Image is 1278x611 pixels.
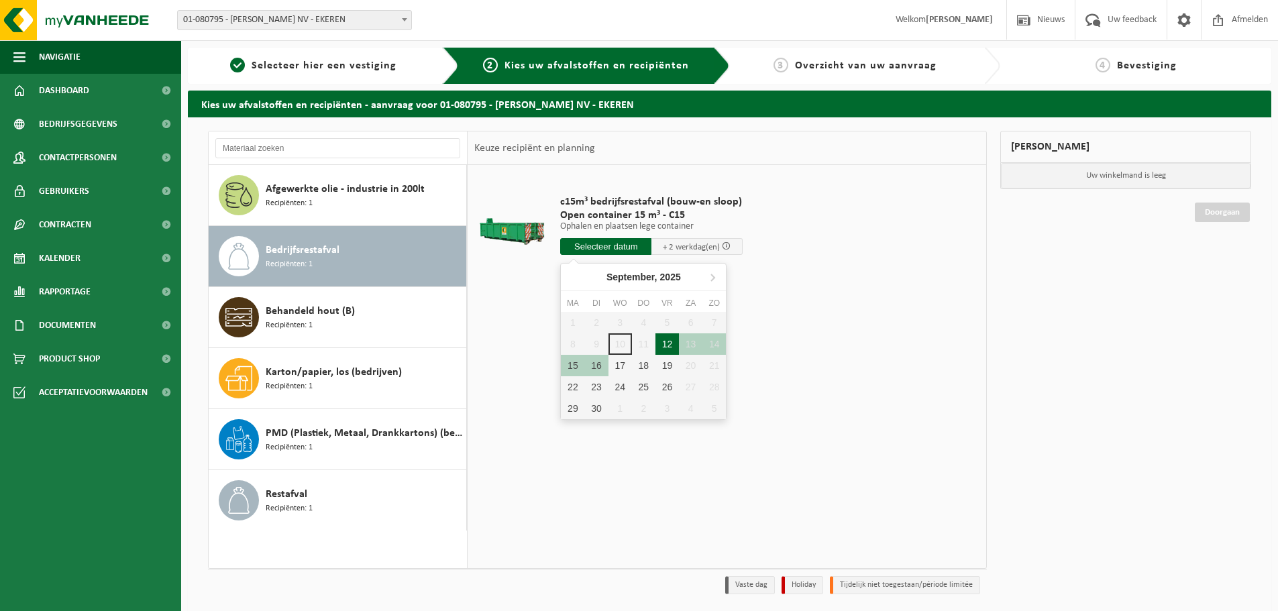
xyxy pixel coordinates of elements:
[679,296,702,310] div: za
[483,58,498,72] span: 2
[177,10,412,30] span: 01-080795 - DANNY LAURYSSENS NV - EKEREN
[209,348,467,409] button: Karton/papier, los (bedrijven) Recipiënten: 1
[632,296,655,310] div: do
[632,376,655,398] div: 25
[608,398,632,419] div: 1
[209,470,467,531] button: Restafval Recipiënten: 1
[39,376,148,409] span: Acceptatievoorwaarden
[209,165,467,226] button: Afgewerkte olie - industrie in 200lt Recipiënten: 1
[230,58,245,72] span: 1
[561,355,584,376] div: 15
[561,398,584,419] div: 29
[663,243,720,252] span: + 2 werkdag(en)
[39,309,96,342] span: Documenten
[39,275,91,309] span: Rapportage
[266,197,313,210] span: Recipiënten: 1
[632,398,655,419] div: 2
[655,296,679,310] div: vr
[560,195,743,209] span: c15m³ bedrijfsrestafval (bouw-en sloop)
[584,355,608,376] div: 16
[632,355,655,376] div: 18
[266,319,313,332] span: Recipiënten: 1
[209,226,467,287] button: Bedrijfsrestafval Recipiënten: 1
[561,376,584,398] div: 22
[795,60,937,71] span: Overzicht van uw aanvraag
[39,174,89,208] span: Gebruikers
[660,272,681,282] i: 2025
[504,60,689,71] span: Kies uw afvalstoffen en recipiënten
[1117,60,1177,71] span: Bevestiging
[266,303,355,319] span: Behandeld hout (B)
[655,376,679,398] div: 26
[39,40,81,74] span: Navigatie
[266,486,307,502] span: Restafval
[39,208,91,241] span: Contracten
[188,91,1271,117] h2: Kies uw afvalstoffen en recipiënten - aanvraag voor 01-080795 - [PERSON_NAME] NV - EKEREN
[655,355,679,376] div: 19
[39,241,81,275] span: Kalender
[702,296,726,310] div: zo
[39,74,89,107] span: Dashboard
[178,11,411,30] span: 01-080795 - DANNY LAURYSSENS NV - EKEREN
[1000,131,1251,163] div: [PERSON_NAME]
[266,364,402,380] span: Karton/papier, los (bedrijven)
[209,287,467,348] button: Behandeld hout (B) Recipiënten: 1
[561,296,584,310] div: ma
[266,181,425,197] span: Afgewerkte olie - industrie in 200lt
[266,441,313,454] span: Recipiënten: 1
[468,131,602,165] div: Keuze recipiënt en planning
[830,576,980,594] li: Tijdelijk niet toegestaan/période limitée
[608,296,632,310] div: wo
[560,209,743,222] span: Open container 15 m³ - C15
[560,238,651,255] input: Selecteer datum
[215,138,460,158] input: Materiaal zoeken
[266,258,313,271] span: Recipiënten: 1
[266,242,339,258] span: Bedrijfsrestafval
[209,409,467,470] button: PMD (Plastiek, Metaal, Drankkartons) (bedrijven) Recipiënten: 1
[782,576,823,594] li: Holiday
[774,58,788,72] span: 3
[266,425,463,441] span: PMD (Plastiek, Metaal, Drankkartons) (bedrijven)
[39,107,117,141] span: Bedrijfsgegevens
[39,141,117,174] span: Contactpersonen
[584,376,608,398] div: 23
[601,266,686,288] div: September,
[584,296,608,310] div: di
[39,342,100,376] span: Product Shop
[266,380,313,393] span: Recipiënten: 1
[1195,203,1250,222] a: Doorgaan
[1001,163,1250,188] p: Uw winkelmand is leeg
[252,60,396,71] span: Selecteer hier een vestiging
[584,398,608,419] div: 30
[655,333,679,355] div: 12
[926,15,993,25] strong: [PERSON_NAME]
[266,502,313,515] span: Recipiënten: 1
[560,222,743,231] p: Ophalen en plaatsen lege container
[725,576,775,594] li: Vaste dag
[195,58,432,74] a: 1Selecteer hier een vestiging
[608,376,632,398] div: 24
[655,398,679,419] div: 3
[1096,58,1110,72] span: 4
[608,355,632,376] div: 17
